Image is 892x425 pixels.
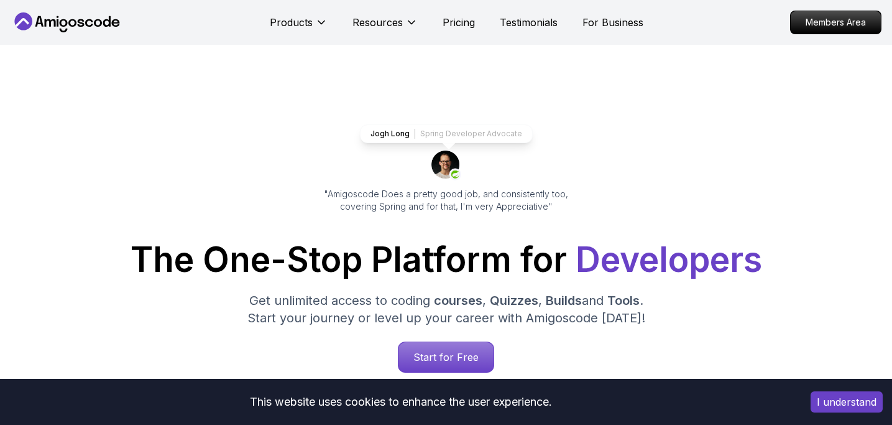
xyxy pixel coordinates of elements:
[21,243,871,277] h1: The One-Stop Platform for
[500,15,558,30] a: Testimonials
[582,15,643,30] a: For Business
[791,11,881,34] p: Members Area
[490,293,538,308] span: Quizzes
[398,342,494,373] a: Start for Free
[307,188,586,213] p: "Amigoscode Does a pretty good job, and consistently too, covering Spring and for that, I'm very ...
[607,293,640,308] span: Tools
[352,15,418,40] button: Resources
[237,292,655,327] p: Get unlimited access to coding , , and . Start your journey or level up your career with Amigosco...
[270,15,313,30] p: Products
[811,391,883,413] button: Accept cookies
[434,293,482,308] span: courses
[270,15,328,40] button: Products
[431,151,461,180] img: josh long
[576,239,762,280] span: Developers
[420,129,522,139] p: Spring Developer Advocate
[443,15,475,30] a: Pricing
[398,342,494,372] p: Start for Free
[9,388,792,416] div: This website uses cookies to enhance the user experience.
[790,11,881,34] a: Members Area
[546,293,582,308] span: Builds
[352,15,403,30] p: Resources
[370,129,410,139] p: Jogh Long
